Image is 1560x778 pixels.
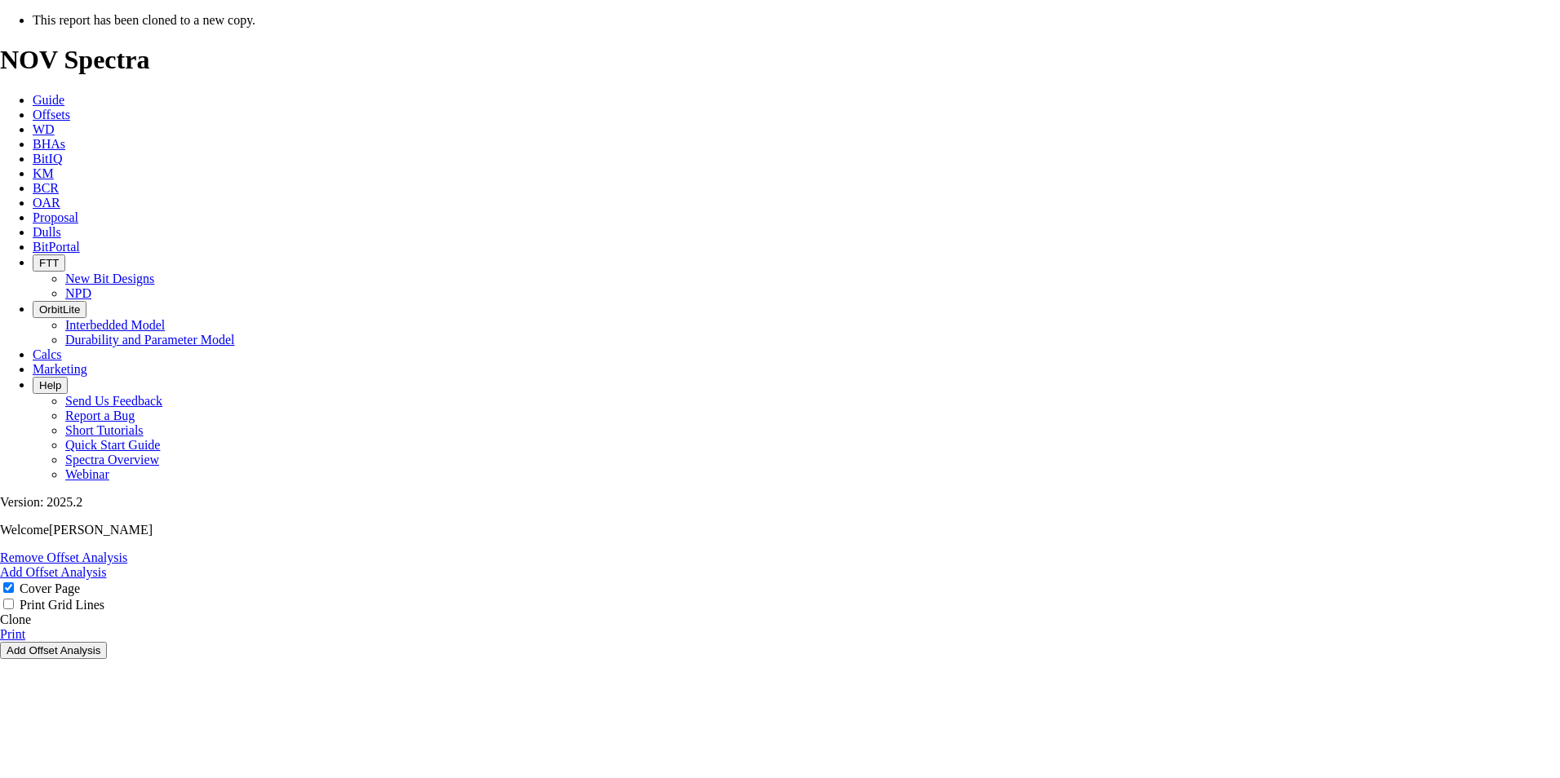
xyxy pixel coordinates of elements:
[33,13,255,27] span: This report has been cloned to a new copy.
[33,225,61,239] a: Dulls
[39,303,80,316] span: OrbitLite
[65,467,109,481] a: Webinar
[39,379,61,391] span: Help
[65,286,91,300] a: NPD
[65,394,162,408] a: Send Us Feedback
[49,523,153,537] span: [PERSON_NAME]
[33,93,64,107] a: Guide
[65,318,165,332] a: Interbedded Model
[33,122,55,136] a: WD
[33,301,86,318] button: OrbitLite
[65,409,135,422] a: Report a Bug
[33,108,70,122] a: Offsets
[65,453,159,466] a: Spectra Overview
[33,240,80,254] a: BitPortal
[33,254,65,272] button: FTT
[33,377,68,394] button: Help
[33,137,65,151] a: BHAs
[33,347,62,361] a: Calcs
[65,438,160,452] a: Quick Start Guide
[20,598,104,612] label: Print Grid Lines
[65,272,154,285] a: New Bit Designs
[33,152,62,166] a: BitIQ
[33,196,60,210] a: OAR
[33,362,87,376] a: Marketing
[33,166,54,180] a: KM
[65,333,235,347] a: Durability and Parameter Model
[20,581,80,595] label: Cover Page
[65,423,144,437] a: Short Tutorials
[39,257,59,269] span: FTT
[33,181,59,195] a: BCR
[33,210,78,224] a: Proposal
